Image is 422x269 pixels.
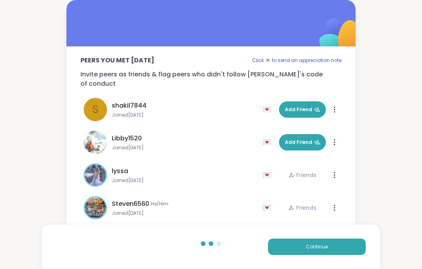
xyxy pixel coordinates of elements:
span: Joined [DATE] [112,210,258,216]
span: Continue [306,243,328,250]
p: Peers you met [DATE] [80,56,154,65]
span: Add Friend [285,106,320,113]
button: Add Friend [279,134,326,150]
div: 💌 [263,202,274,214]
span: Joined [DATE] [112,112,258,118]
span: Steven6560 [112,199,149,209]
span: Libby1520 [112,134,142,143]
span: s [92,101,99,118]
img: Steven6560 [85,197,106,218]
span: Add Friend [285,139,320,146]
span: Joined [DATE] [112,145,258,151]
span: Joined [DATE] [112,177,258,184]
img: Libby1520 [84,131,107,154]
p: Invite peers as friends & flag peers who didn't follow [PERSON_NAME]'s code of conduct [80,70,342,88]
span: lyssa [112,166,128,176]
div: 💌 [263,169,274,181]
div: Friends [288,171,316,179]
img: lyssa [85,165,106,186]
span: shakil7844 [112,101,147,110]
div: 💌 [263,136,274,149]
p: Click 💌 to send an appreciation note [252,56,342,65]
span: He/Him [151,201,168,207]
button: Add Friend [279,101,326,118]
div: 💌 [263,103,274,116]
button: Continue [268,239,366,255]
div: Friends [288,204,316,212]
